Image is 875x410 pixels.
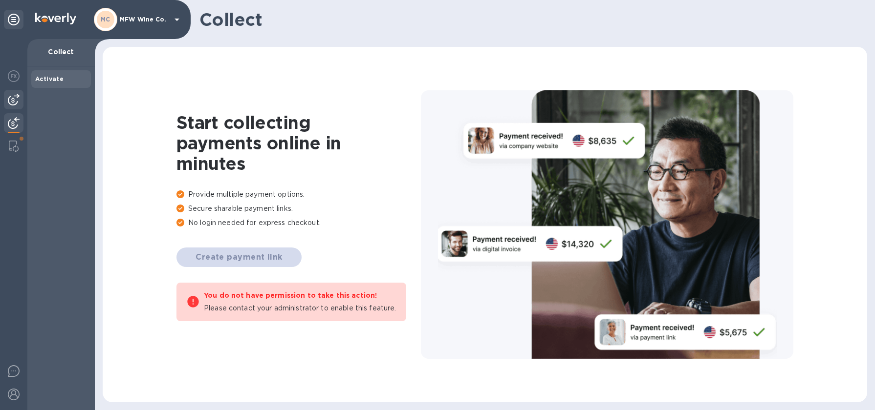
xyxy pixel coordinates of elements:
b: Activate [35,75,64,82]
p: Collect [35,47,87,57]
h1: Collect [199,9,859,30]
img: Foreign exchange [8,70,20,82]
p: Provide multiple payment options. [176,189,421,200]
b: MC [101,16,110,23]
b: You do not have permission to take this action! [204,291,377,299]
h1: Start collecting payments online in minutes [176,112,421,174]
img: Logo [35,13,76,24]
p: Please contact your administrator to enable this feature. [204,303,396,313]
p: No login needed for express checkout. [176,218,421,228]
p: Secure sharable payment links. [176,204,421,214]
p: MFW Wine Co. [120,16,169,23]
div: Unpin categories [4,10,23,29]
